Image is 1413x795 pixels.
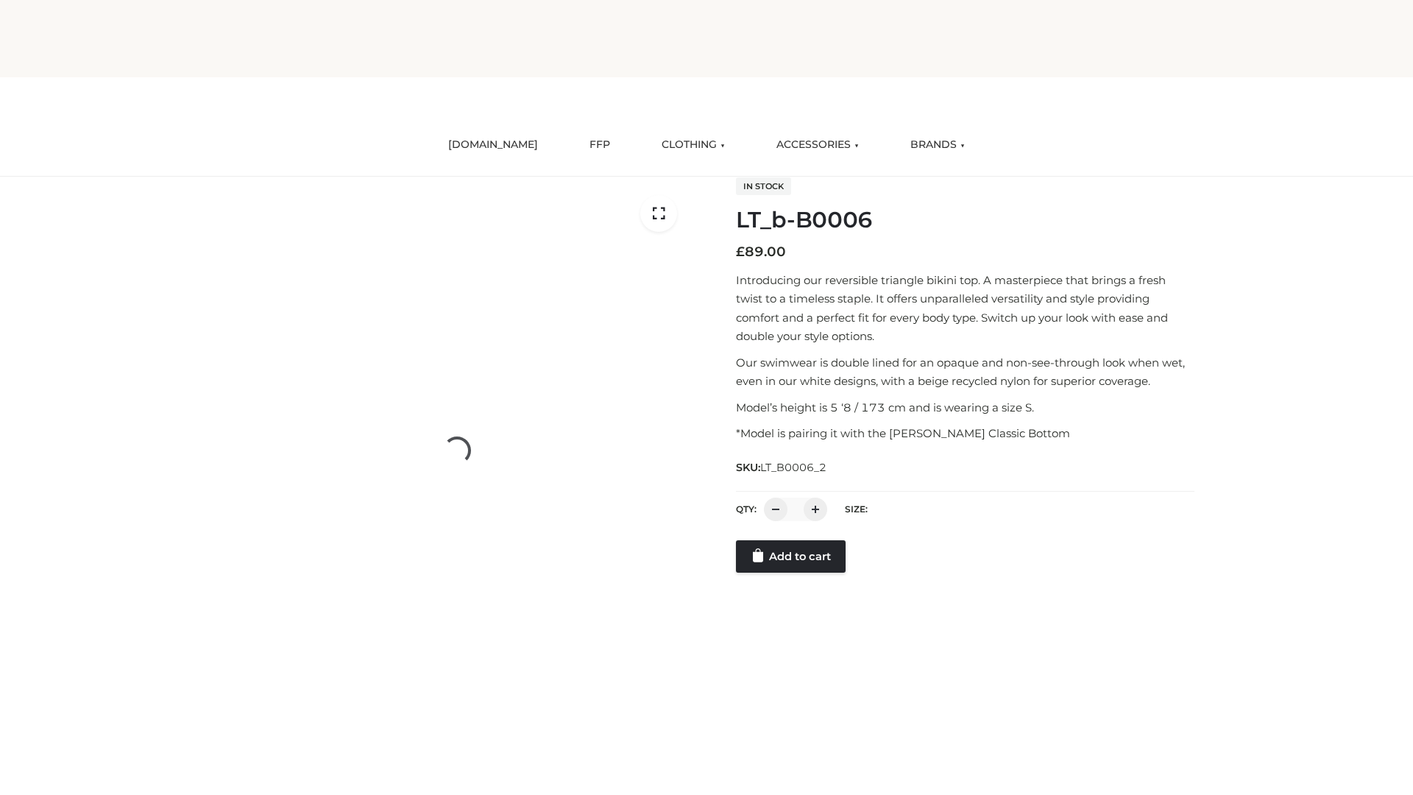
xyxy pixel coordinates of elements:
span: LT_B0006_2 [760,461,826,474]
span: SKU: [736,459,828,476]
label: QTY: [736,504,757,515]
p: *Model is pairing it with the [PERSON_NAME] Classic Bottom [736,424,1194,443]
p: Introducing our reversible triangle bikini top. A masterpiece that brings a fresh twist to a time... [736,271,1194,346]
p: Our swimwear is double lined for an opaque and non-see-through look when wet, even in our white d... [736,353,1194,391]
h1: LT_b-B0006 [736,207,1194,233]
label: Size: [845,504,868,515]
a: Add to cart [736,540,846,573]
bdi: 89.00 [736,244,786,260]
a: FFP [578,129,621,161]
a: ACCESSORIES [765,129,870,161]
a: BRANDS [899,129,976,161]
p: Model’s height is 5 ‘8 / 173 cm and is wearing a size S. [736,398,1194,417]
a: [DOMAIN_NAME] [437,129,549,161]
span: In stock [736,177,791,195]
span: £ [736,244,745,260]
a: CLOTHING [651,129,736,161]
